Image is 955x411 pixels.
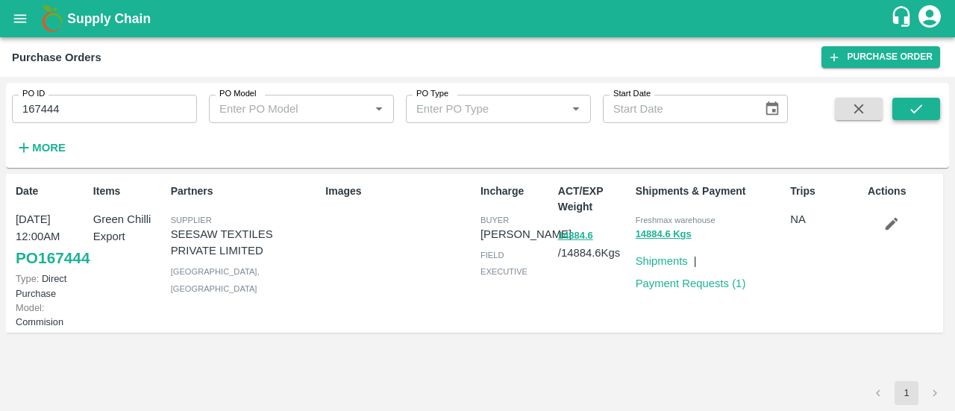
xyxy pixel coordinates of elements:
p: NA [790,211,862,228]
span: field executive [480,251,527,276]
p: [DATE] 12:00AM [16,211,87,245]
p: Trips [790,183,862,199]
span: Type: [16,273,39,284]
div: | [688,247,697,269]
button: More [12,135,69,160]
label: PO Type [416,88,448,100]
button: Choose date [758,95,786,123]
input: Enter PO Model [213,99,345,119]
p: / 14884.6 Kgs [558,227,630,261]
span: Freshmax warehouse [636,216,716,225]
p: Incharge [480,183,552,199]
p: Green Chilli Export [93,211,165,245]
button: 14884.6 [558,228,593,245]
label: PO Model [219,88,257,100]
input: Enter PO ID [12,95,197,123]
span: buyer [480,216,509,225]
a: Purchase Order [821,46,940,68]
p: SEESAW TEXTILES PRIVATE LIMITED [171,226,320,260]
a: Payment Requests (1) [636,277,746,289]
a: Supply Chain [67,8,890,29]
div: Purchase Orders [12,48,101,67]
span: Model: [16,302,44,313]
p: Commision [16,301,87,329]
p: Items [93,183,165,199]
p: Partners [171,183,320,199]
p: Actions [868,183,939,199]
button: page 1 [895,381,918,405]
p: Shipments & Payment [636,183,785,199]
div: customer-support [890,5,916,32]
span: [GEOGRAPHIC_DATA] , [GEOGRAPHIC_DATA] [171,267,260,292]
p: [PERSON_NAME] [480,226,572,242]
b: Supply Chain [67,11,151,26]
p: Date [16,183,87,199]
button: Open [369,99,389,119]
img: logo [37,4,67,34]
label: Start Date [613,88,651,100]
div: account of current user [916,3,943,34]
button: Open [566,99,586,119]
input: Start Date [603,95,752,123]
strong: More [32,142,66,154]
a: PO167444 [16,245,90,272]
button: open drawer [3,1,37,36]
p: ACT/EXP Weight [558,183,630,215]
span: Supplier [171,216,212,225]
p: Images [325,183,475,199]
input: Enter PO Type [410,99,542,119]
a: Shipments [636,255,688,267]
p: Direct Purchase [16,272,87,300]
button: 14884.6 Kgs [636,226,692,243]
nav: pagination navigation [864,381,949,405]
label: PO ID [22,88,45,100]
